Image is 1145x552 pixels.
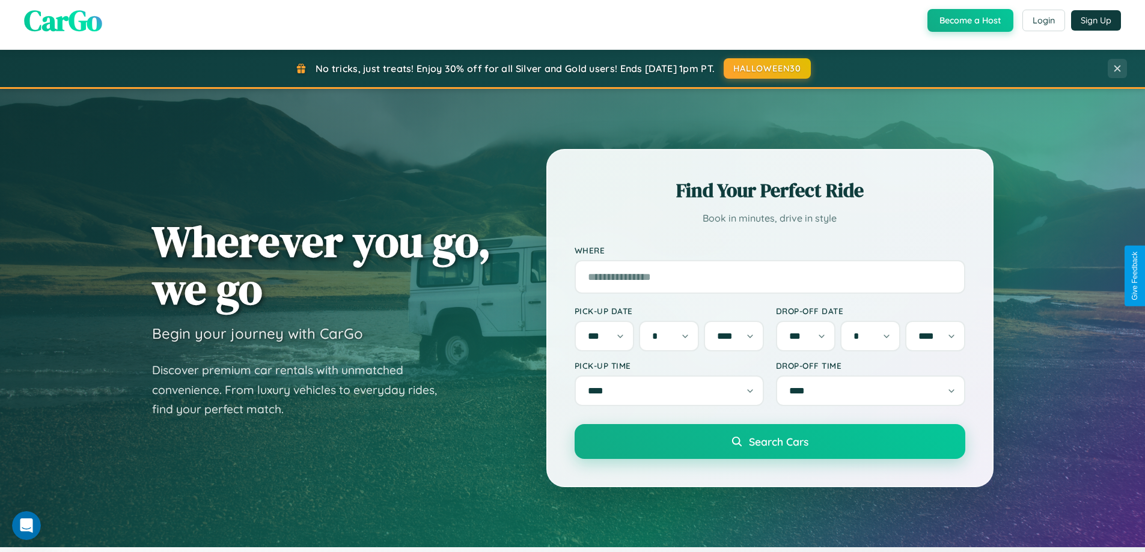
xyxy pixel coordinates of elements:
button: Search Cars [575,424,965,459]
span: No tricks, just treats! Enjoy 30% off for all Silver and Gold users! Ends [DATE] 1pm PT. [316,62,715,74]
button: HALLOWEEN30 [724,58,811,79]
button: Sign Up [1071,10,1121,31]
h3: Begin your journey with CarGo [152,324,363,342]
span: Search Cars [749,435,808,448]
label: Pick-up Date [575,306,764,316]
button: Login [1022,10,1065,31]
label: Drop-off Time [776,360,965,371]
p: Discover premium car rentals with unmatched convenience. From luxury vehicles to everyday rides, ... [152,360,453,419]
div: Give Feedback [1131,252,1139,300]
p: Book in minutes, drive in style [575,210,965,227]
label: Drop-off Date [776,306,965,316]
iframe: Intercom live chat [12,511,41,540]
label: Pick-up Time [575,360,764,371]
h2: Find Your Perfect Ride [575,177,965,204]
span: CarGo [24,1,102,40]
h1: Wherever you go, we go [152,217,491,312]
label: Where [575,245,965,255]
button: Become a Host [927,9,1013,32]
